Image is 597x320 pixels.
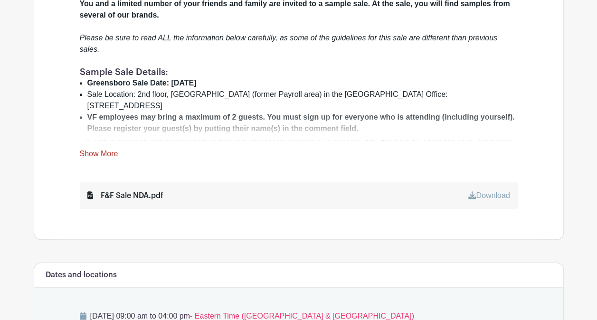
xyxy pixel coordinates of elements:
[468,191,510,199] a: Download
[80,66,518,77] h1: Sample Sale Details:
[87,89,518,112] li: Sale Location: 2nd floor, [GEOGRAPHIC_DATA] (former Payroll area) in the [GEOGRAPHIC_DATA] Office...
[80,34,497,53] em: Please be sure to read ALL the information below carefully, as some of the guidelines for this sa...
[87,79,197,87] strong: Greensboro Sale Date: [DATE]
[46,271,117,280] h6: Dates and locations
[87,113,515,132] strong: VF employees may bring a maximum of 2 guests. You must sign up for everyone who is attending (inc...
[95,134,518,157] li: Guests must be registered ahead of time and will only be allowed access to the sale with their VF...
[190,312,414,320] span: - Eastern Time ([GEOGRAPHIC_DATA] & [GEOGRAPHIC_DATA])
[87,190,163,201] div: F&F Sale NDA.pdf
[80,150,118,161] a: Show More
